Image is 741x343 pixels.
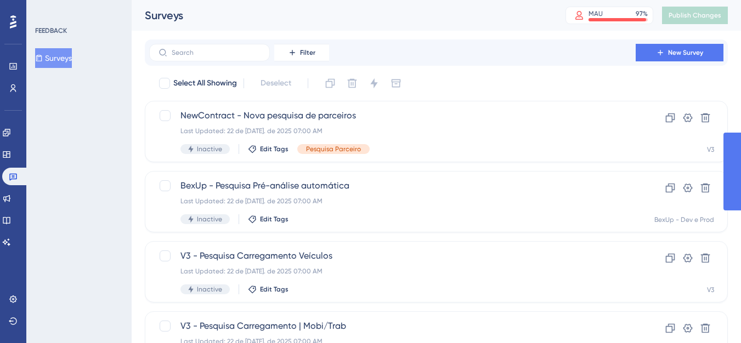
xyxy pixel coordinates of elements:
[707,285,714,294] div: V3
[260,215,289,224] span: Edit Tags
[173,77,237,90] span: Select All Showing
[180,197,604,205] div: Last Updated: 22 de [DATE]. de 2025 07:00 AM
[197,145,222,153] span: Inactive
[636,44,723,61] button: New Survey
[654,215,714,224] div: BexUp - Dev e Prod
[35,48,72,68] button: Surveys
[145,8,538,23] div: Surveys
[172,49,261,56] input: Search
[260,285,289,294] span: Edit Tags
[35,26,67,35] div: FEEDBACK
[695,300,728,333] iframe: UserGuiding AI Assistant Launcher
[180,179,604,192] span: BexUp - Pesquisa Pré-análise automática
[180,319,604,333] span: V3 - Pesquisa Carregamento | Mobi/Trab
[636,9,648,18] div: 97 %
[261,77,291,90] span: Deselect
[248,145,289,153] button: Edit Tags
[306,145,361,153] span: Pesquisa Parceiro
[248,215,289,224] button: Edit Tags
[248,285,289,294] button: Edit Tags
[180,127,604,135] div: Last Updated: 22 de [DATE]. de 2025 07:00 AM
[707,145,714,154] div: V3
[180,109,604,122] span: NewContract - Nova pesquisa de parceiros
[668,48,703,57] span: New Survey
[260,145,289,153] span: Edit Tags
[669,11,721,20] span: Publish Changes
[589,9,603,18] div: MAU
[274,44,329,61] button: Filter
[197,215,222,224] span: Inactive
[180,267,604,276] div: Last Updated: 22 de [DATE]. de 2025 07:00 AM
[662,7,728,24] button: Publish Changes
[180,249,604,262] span: V3 - Pesquisa Carregamento Veículos
[300,48,315,57] span: Filter
[251,73,301,93] button: Deselect
[197,285,222,294] span: Inactive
